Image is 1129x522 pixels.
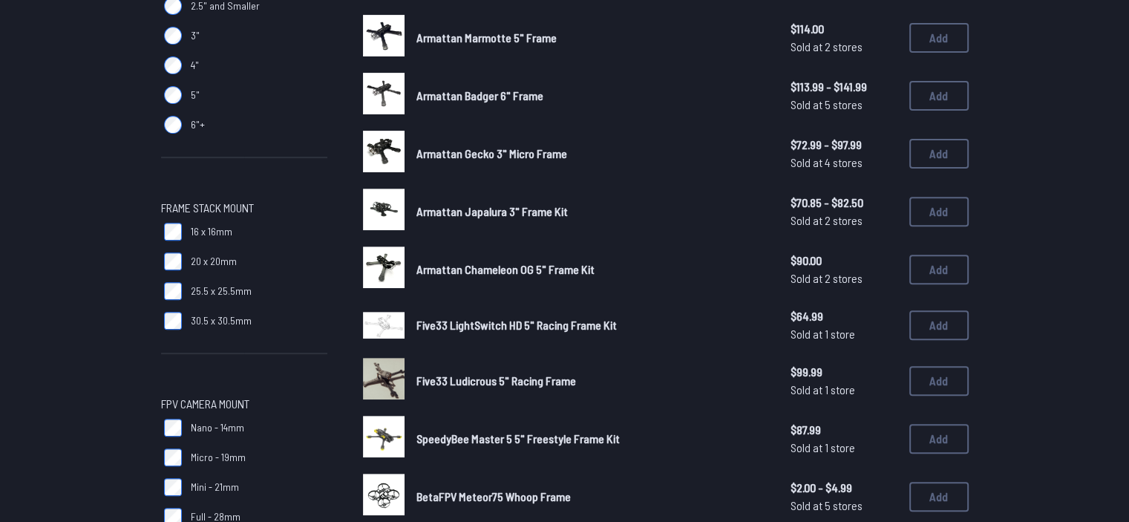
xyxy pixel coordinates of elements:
[363,131,405,172] img: image
[791,270,897,287] span: Sold at 2 stores
[791,136,897,154] span: $72.99 - $97.99
[191,224,232,239] span: 16 x 16mm
[791,194,897,212] span: $70.85 - $82.50
[164,223,182,241] input: 16 x 16mm
[363,247,405,293] a: image
[363,416,405,462] a: image
[416,146,567,160] span: Armattan Gecko 3" Micro Frame
[791,96,897,114] span: Sold at 5 stores
[791,20,897,38] span: $114.00
[191,28,200,43] span: 3"
[363,474,405,515] img: image
[164,478,182,496] input: Mini - 21mm
[416,29,767,47] a: Armattan Marmotte 5" Frame
[164,116,182,134] input: 6"+
[363,416,405,457] img: image
[791,154,897,172] span: Sold at 4 stores
[791,325,897,343] span: Sold at 1 store
[909,139,969,169] button: Add
[191,284,252,298] span: 25.5 x 25.5mm
[416,430,767,448] a: SpeedyBee Master 5 5" Freestyle Frame Kit
[164,419,182,437] input: Nano - 14mm
[363,358,405,404] a: image
[416,488,767,506] a: BetaFPV Meteor75 Whoop Frame
[416,373,576,388] span: Five33 Ludicrous 5" Racing Frame
[791,497,897,515] span: Sold at 5 stores
[363,73,405,114] img: image
[161,395,249,413] span: FPV Camera Mount
[416,145,767,163] a: Armattan Gecko 3" Micro Frame
[416,261,767,278] a: Armattan Chameleon OG 5" Frame Kit
[363,73,405,119] a: image
[791,363,897,381] span: $99.99
[791,307,897,325] span: $64.99
[363,189,405,235] a: image
[363,312,405,339] img: image
[416,489,571,503] span: BetaFPV Meteor75 Whoop Frame
[191,117,205,132] span: 6"+
[909,310,969,340] button: Add
[416,30,557,45] span: Armattan Marmotte 5" Frame
[909,366,969,396] button: Add
[909,23,969,53] button: Add
[909,424,969,454] button: Add
[791,421,897,439] span: $87.99
[909,255,969,284] button: Add
[191,420,244,435] span: Nano - 14mm
[191,58,199,73] span: 4"
[164,86,182,104] input: 5"
[164,27,182,45] input: 3"
[363,247,405,288] img: image
[164,282,182,300] input: 25.5 x 25.5mm
[191,480,239,495] span: Mini - 21mm
[416,262,595,276] span: Armattan Chameleon OG 5" Frame Kit
[416,316,767,334] a: Five33 LightSwitch HD 5" Racing Frame Kit
[191,254,237,269] span: 20 x 20mm
[363,304,405,346] a: image
[416,431,620,446] span: SpeedyBee Master 5 5" Freestyle Frame Kit
[909,482,969,512] button: Add
[791,479,897,497] span: $2.00 - $4.99
[791,212,897,229] span: Sold at 2 stores
[416,203,767,221] a: Armattan Japalura 3" Frame Kit
[363,358,405,399] img: image
[416,88,543,102] span: Armattan Badger 6" Frame
[909,81,969,111] button: Add
[363,15,405,61] a: image
[363,474,405,520] a: image
[164,312,182,330] input: 30.5 x 30.5mm
[416,318,617,332] span: Five33 LightSwitch HD 5" Racing Frame Kit
[164,252,182,270] input: 20 x 20mm
[791,38,897,56] span: Sold at 2 stores
[416,372,767,390] a: Five33 Ludicrous 5" Racing Frame
[791,439,897,457] span: Sold at 1 store
[416,87,767,105] a: Armattan Badger 6" Frame
[791,381,897,399] span: Sold at 1 store
[416,204,568,218] span: Armattan Japalura 3" Frame Kit
[164,448,182,466] input: Micro - 19mm
[363,189,405,230] img: image
[164,56,182,74] input: 4"
[909,197,969,226] button: Add
[191,450,246,465] span: Micro - 19mm
[791,252,897,270] span: $90.00
[363,131,405,177] a: image
[191,313,252,328] span: 30.5 x 30.5mm
[363,15,405,56] img: image
[161,199,254,217] span: Frame Stack Mount
[191,88,200,102] span: 5"
[791,78,897,96] span: $113.99 - $141.99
